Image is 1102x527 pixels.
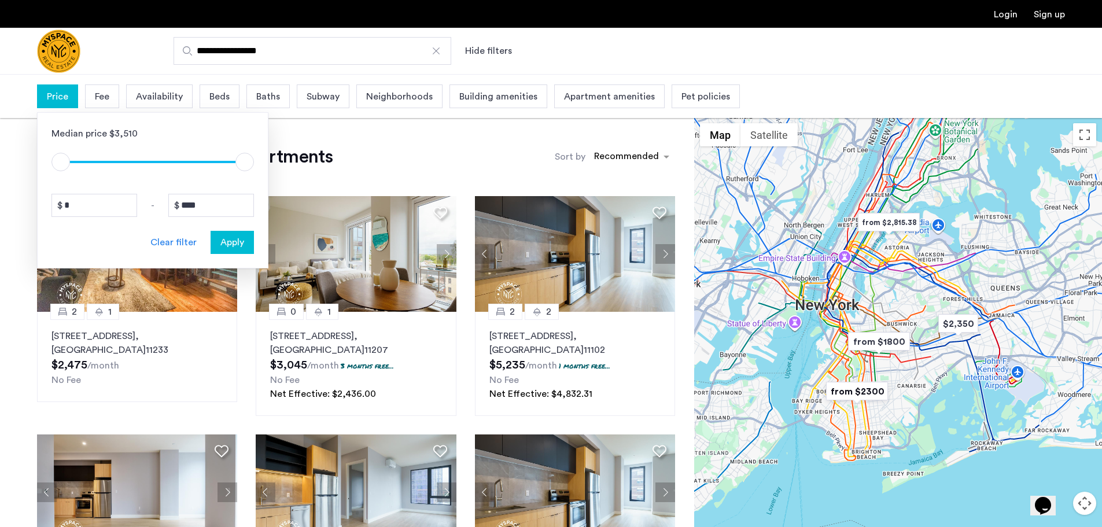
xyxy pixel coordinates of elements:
a: Registration [1034,10,1065,19]
div: Median price $3,510 [51,127,254,141]
span: Availability [136,90,183,104]
img: logo [37,30,80,73]
button: Show or hide filters [465,44,512,58]
span: Neighborhoods [366,90,433,104]
span: Subway [307,90,340,104]
span: Price [47,90,68,104]
input: Price to [168,194,254,217]
span: Baths [256,90,280,104]
span: Apartment amenities [564,90,655,104]
span: Beds [209,90,230,104]
span: - [151,198,154,212]
span: Apply [220,235,244,249]
button: button [211,231,254,254]
span: Pet policies [681,90,730,104]
a: Login [994,10,1018,19]
div: Clear filter [150,235,197,249]
span: ngx-slider [51,153,70,171]
ngx-slider: ngx-slider [51,161,254,163]
a: Cazamio Logo [37,30,80,73]
input: Price from [51,194,137,217]
span: Building amenities [459,90,537,104]
input: Apartment Search [174,37,451,65]
span: Fee [95,90,109,104]
iframe: chat widget [1030,481,1067,515]
span: ngx-slider-max [235,153,254,171]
